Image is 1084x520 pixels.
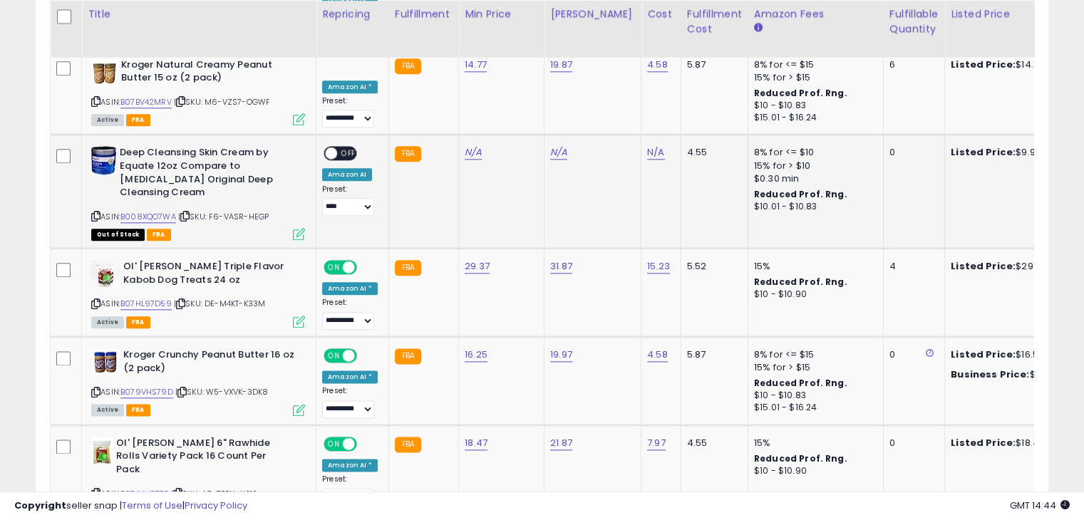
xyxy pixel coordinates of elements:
a: 21.87 [550,436,572,450]
strong: Copyright [14,499,66,512]
div: ASIN: [91,146,305,239]
span: ON [325,261,343,274]
div: Title [88,6,310,21]
div: $0.30 min [754,172,872,185]
span: All listings currently available for purchase on Amazon [91,316,124,328]
a: Privacy Policy [185,499,247,512]
div: Amazon AI * [322,80,378,93]
span: FBA [126,404,150,416]
div: $10 - $10.90 [754,288,872,301]
div: $18.08 [951,368,1069,381]
div: ASIN: [91,260,305,326]
span: FBA [126,316,150,328]
b: Listed Price: [951,145,1016,159]
b: Kroger Crunchy Peanut Butter 16 oz (2 pack) [123,348,296,378]
small: FBA [395,146,421,162]
b: Ol' [PERSON_NAME] 6" Rawhide Rolls Variety Pack 16 Count Per Pack [116,437,289,480]
a: 19.97 [550,348,572,362]
b: Listed Price: [951,348,1016,361]
div: Fulfillment Cost [687,6,742,36]
div: $18.47 [951,437,1069,449]
div: 8% for <= $10 [754,146,872,159]
img: 41rcOFZFEXL._SL40_.jpg [91,437,113,465]
a: 31.87 [550,259,572,274]
b: Reduced Prof. Rng. [754,276,847,288]
img: 514W+ochnHL._SL40_.jpg [91,146,116,175]
div: 0 [889,348,934,361]
div: 15% for > $15 [754,361,872,374]
div: $15.01 - $16.24 [754,112,872,124]
a: 18.47 [465,436,487,450]
div: 15% for > $15 [754,71,872,84]
div: Cost [647,6,675,21]
small: Amazon Fees. [754,21,763,34]
div: ASIN: [91,348,305,415]
a: B07HL97D59 [120,298,172,310]
a: 29.37 [465,259,490,274]
div: Amazon AI [322,168,372,181]
div: Preset: [322,184,378,217]
b: Listed Price: [951,58,1016,71]
div: $14.77 [951,58,1069,71]
b: Listed Price: [951,436,1016,449]
span: All listings that are currently out of stock and unavailable for purchase on Amazon [91,229,145,241]
div: Repricing [322,6,383,21]
small: FBA [395,58,421,74]
span: | SKU: DE-M4KT-K33M [174,298,265,309]
small: FBA [395,348,421,364]
div: 6 [889,58,934,71]
div: $29.37 [951,260,1069,273]
div: Fulfillment [395,6,453,21]
div: ASIN: [91,58,305,125]
b: Reduced Prof. Rng. [754,377,847,389]
div: seller snap | | [14,499,247,513]
a: N/A [465,145,482,160]
span: All listings currently available for purchase on Amazon [91,404,124,416]
b: Deep Cleansing Skin Cream by Equate 12oz Compare to [MEDICAL_DATA] Original Deep Cleansing Cream [120,146,293,202]
div: [PERSON_NAME] [550,6,635,21]
div: 4 [889,260,934,273]
b: Kroger Natural Creamy Peanut Butter 15 oz (2 pack) [121,58,294,88]
a: B079VHS79D [120,386,173,398]
span: | SKU: F6-VASR-HEGP [178,211,269,222]
a: 4.58 [647,348,668,362]
a: N/A [550,145,567,160]
span: OFF [337,147,360,160]
b: Reduced Prof. Rng. [754,87,847,99]
div: 0 [889,146,934,159]
b: Business Price: [951,368,1029,381]
img: 41DvhEPoqQL._SL40_.jpg [91,260,120,288]
div: Listed Price [951,6,1074,21]
div: Preset: [322,474,378,506]
small: FBA [395,260,421,276]
small: FBA [395,437,421,452]
img: 51wSe9TzAOL._SL40_.jpg [91,348,120,375]
span: FBA [147,229,171,241]
span: OFF [355,437,378,449]
a: 7.97 [647,436,666,450]
div: $10 - $10.90 [754,465,872,477]
div: Fulfillable Quantity [889,6,939,36]
a: Terms of Use [122,499,182,512]
span: OFF [355,261,378,274]
div: Preset: [322,96,378,128]
div: 8% for <= $15 [754,58,872,71]
div: $10 - $10.83 [754,100,872,112]
div: Amazon AI * [322,459,378,472]
a: 15.23 [647,259,670,274]
div: 15% [754,260,872,273]
div: Amazon AI * [322,282,378,295]
span: FBA [126,114,150,126]
b: Ol' [PERSON_NAME] Triple Flavor Kabob Dog Treats 24 oz [123,260,296,290]
span: OFF [355,350,378,362]
span: ON [325,350,343,362]
div: 8% for <= $15 [754,348,872,361]
a: 14.77 [465,58,487,72]
a: B008XQO7WA [120,211,176,223]
a: 19.87 [550,58,572,72]
div: $15.01 - $16.24 [754,402,872,414]
div: Preset: [322,298,378,330]
b: Reduced Prof. Rng. [754,452,847,464]
div: Preset: [322,386,378,418]
span: | SKU: M6-VZS7-OGWF [174,96,270,108]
